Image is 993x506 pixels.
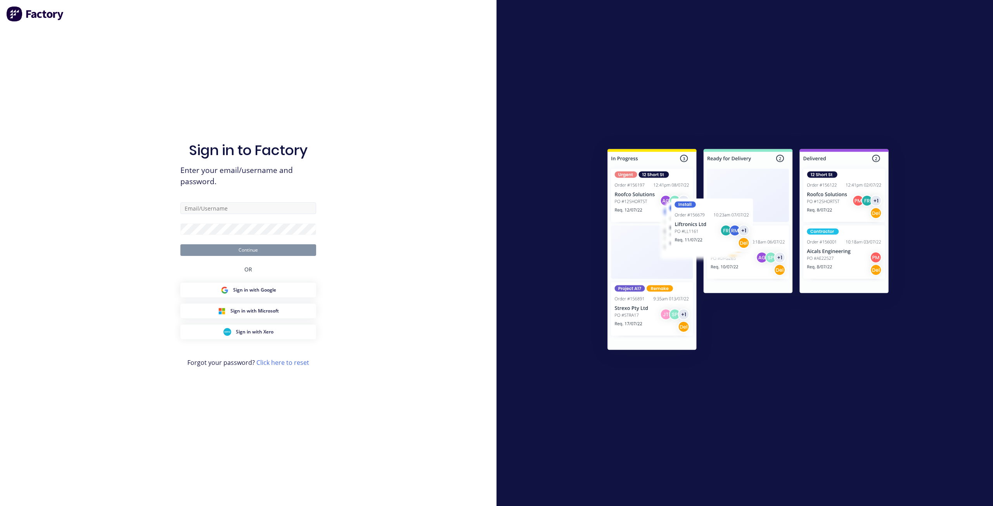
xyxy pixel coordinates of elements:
[590,133,906,368] img: Sign in
[256,358,309,367] a: Click here to reset
[218,307,226,315] img: Microsoft Sign in
[244,256,252,283] div: OR
[187,358,309,367] span: Forgot your password?
[221,286,228,294] img: Google Sign in
[6,6,64,22] img: Factory
[180,165,316,187] span: Enter your email/username and password.
[180,244,316,256] button: Continue
[189,142,308,159] h1: Sign in to Factory
[233,287,276,294] span: Sign in with Google
[236,328,273,335] span: Sign in with Xero
[230,307,279,314] span: Sign in with Microsoft
[180,325,316,339] button: Xero Sign inSign in with Xero
[180,304,316,318] button: Microsoft Sign inSign in with Microsoft
[180,202,316,214] input: Email/Username
[223,328,231,336] img: Xero Sign in
[180,283,316,297] button: Google Sign inSign in with Google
